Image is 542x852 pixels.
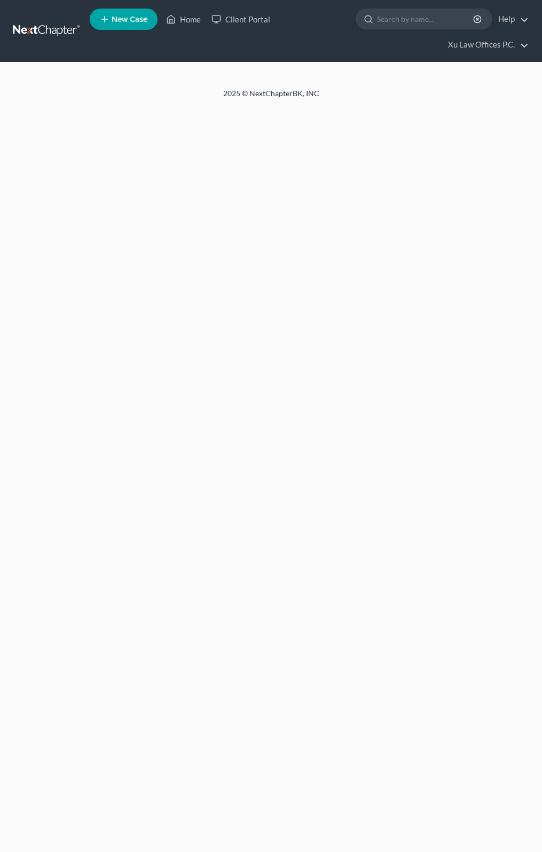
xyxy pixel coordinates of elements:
input: Search by name... [377,9,475,29]
a: Client Portal [206,10,276,29]
a: Home [161,10,206,29]
a: Xu Law Offices P.C. [443,35,529,54]
span: New Case [112,15,147,24]
div: 2025 © NextChapterBK, INC [15,88,528,107]
a: Help [493,10,529,29]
